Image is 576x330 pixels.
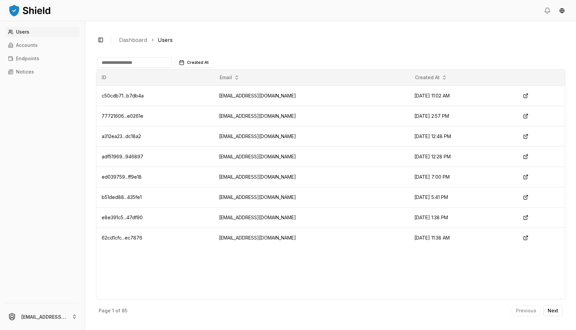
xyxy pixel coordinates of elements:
[119,36,560,44] nav: breadcrumb
[16,30,29,34] p: Users
[414,194,448,200] span: [DATE] 5:41 PM
[214,187,409,207] td: [EMAIL_ADDRESS][DOMAIN_NAME]
[187,60,209,65] span: Created At
[414,113,449,119] span: [DATE] 2:57 PM
[119,36,147,44] a: Dashboard
[102,174,142,180] span: ed039759...ff9e18
[414,174,450,180] span: [DATE] 7:00 PM
[414,133,451,139] span: [DATE] 12:48 PM
[214,146,409,167] td: [EMAIL_ADDRESS][DOMAIN_NAME]
[412,72,450,83] button: Created At
[214,85,409,106] td: [EMAIL_ADDRESS][DOMAIN_NAME]
[16,70,34,74] p: Notices
[102,133,141,139] span: a312ea23...dc18a2
[96,70,214,85] th: ID
[217,72,242,83] button: Email
[8,4,51,17] img: ShieldPay Logo
[5,67,80,77] a: Notices
[214,106,409,126] td: [EMAIL_ADDRESS][DOMAIN_NAME]
[16,56,39,61] p: Endpoints
[214,167,409,187] td: [EMAIL_ADDRESS][DOMAIN_NAME]
[16,43,38,48] p: Accounts
[21,313,66,320] p: [EMAIL_ADDRESS][DOMAIN_NAME]
[175,57,213,68] button: Created At
[158,36,173,44] a: Users
[414,154,451,159] span: [DATE] 12:28 PM
[102,154,143,159] span: adf51969...946897
[414,93,450,98] span: [DATE] 11:02 AM
[5,27,80,37] a: Users
[122,308,127,313] p: 85
[5,40,80,51] a: Accounts
[214,126,409,146] td: [EMAIL_ADDRESS][DOMAIN_NAME]
[99,308,111,313] p: Page
[214,228,409,248] td: [EMAIL_ADDRESS][DOMAIN_NAME]
[414,215,448,220] span: [DATE] 1:38 PM
[102,235,142,241] span: 62cd1cfc...ec7876
[3,306,82,327] button: [EMAIL_ADDRESS][DOMAIN_NAME]
[112,308,114,313] p: 1
[543,305,563,316] button: Next
[548,308,558,313] p: Next
[102,113,143,119] span: 77721606...e0261e
[214,207,409,228] td: [EMAIL_ADDRESS][DOMAIN_NAME]
[5,53,80,64] a: Endpoints
[115,308,120,313] p: of
[102,93,144,98] span: c50cdb71...b7db4a
[102,215,143,220] span: e8e391c5...47df90
[414,235,450,241] span: [DATE] 11:38 AM
[102,194,142,200] span: b51ded88...435fe1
